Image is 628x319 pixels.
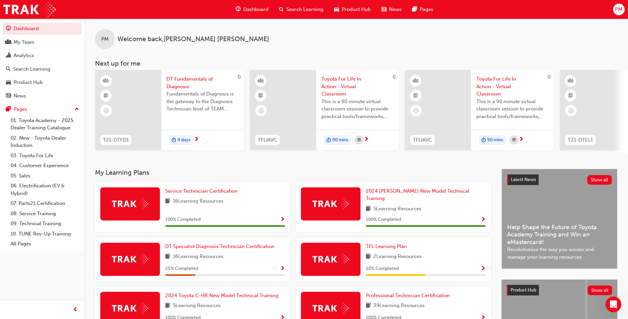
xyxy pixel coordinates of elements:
button: Pages [3,103,82,115]
span: 2024 Toyota C-HR New Model Technical Training [165,292,278,298]
a: 01. Toyota Academy - 2025 Dealer Training Catalogue [8,115,82,133]
a: 02. New - Toyota Dealer Induction [8,133,82,151]
span: Product Hub [510,287,536,293]
span: Show Progress [481,217,486,223]
span: Revolutionise the way you access and manage your learning resources. [507,246,612,261]
span: 25 % Completed [165,265,198,273]
span: 2024 [PERSON_NAME] New Model Technical Training [366,188,469,202]
span: Help Shape the Future of Toyota Academy Training and Win an eMastercard! [507,223,612,246]
img: Trak [112,199,148,209]
span: T21-DTFD1 [103,136,129,144]
a: 03. Toyota For Life [8,151,82,161]
a: Search Learning [3,63,82,75]
a: 06. Electrification (EV & Hybrid) [8,181,82,198]
span: PM [615,6,622,13]
span: Fundamentals of Diagnosis is the gateway to the Diagnosis Technician level of TEAM Training and s... [167,90,239,113]
span: learningResourceType_INSTRUCTOR_LED-icon [568,77,573,85]
span: PM [101,35,109,43]
span: 4 days [177,136,190,144]
div: Analytics [14,52,34,59]
a: Service Technician Certification [165,187,240,195]
span: next-icon [194,137,199,143]
span: 90 mins [487,136,503,144]
span: DT Specialist Diagnosis Technician Certification [165,243,274,249]
span: 0 [548,74,551,80]
a: 0T21-DTFD1DT Fundamentals of DiagnosisFundamentals of Diagnosis is the gateway to the Diagnosis T... [95,70,244,150]
a: Dashboard [3,23,82,35]
button: Show all [588,286,612,295]
a: Latest NewsShow all [507,174,612,185]
a: guage-iconDashboard [230,3,274,16]
a: 2024 [PERSON_NAME] New Model Technical Training [366,187,486,202]
span: news-icon [6,93,11,99]
span: duration-icon [481,136,486,145]
a: Analytics [3,49,82,62]
span: DT Fundamentals of Diagnosis [167,75,239,90]
button: PM [613,4,625,15]
h3: Next up for me [84,60,628,67]
a: DT Specialist Diagnosis Technician Certification [165,243,277,250]
a: 07. Parts21 Certification [8,198,82,209]
button: Show all [587,175,612,185]
a: 0TFLIAVCToyota For Life In Action - Virtual ClassroomThis is a 90 minute virtual classroom sessio... [405,70,554,150]
span: book-icon [366,302,371,310]
img: Trak [313,199,349,209]
span: learningResourceType_INSTRUCTOR_LED-icon [413,77,418,85]
span: guage-icon [6,26,11,32]
span: news-icon [381,5,386,14]
span: TFL Learning Plan [366,243,407,249]
a: Latest NewsShow allHelp Shape the Future of Toyota Academy Training and Win an eMastercard!Revolu... [502,169,617,269]
a: Product HubShow all [507,285,612,295]
a: All Pages [8,239,82,249]
span: 5 Learning Resources [373,205,421,213]
span: people-icon [6,39,11,45]
span: booktick-icon [413,92,418,100]
span: 2 Learning Resources [373,253,422,261]
a: My Team [3,36,82,48]
span: Toyota For Life In Action - Virtual Classroom [476,75,549,98]
div: Search Learning [13,65,50,73]
span: Latest News [511,177,536,182]
a: Product Hub [3,76,82,89]
span: 39 Learning Resources [373,302,425,310]
span: 16 Learning Resources [173,253,223,261]
span: search-icon [6,66,11,72]
span: Show Progress [280,266,285,272]
span: 100 % Completed [366,216,401,223]
span: Service Technician Certification [165,188,238,194]
span: pages-icon [412,5,417,14]
a: 0TFLIAVCToyota For Life In Action - Virtual ClassroomThis is a 90 minute virtual classroom sessio... [250,70,399,150]
span: next-icon [364,137,369,143]
span: next-icon [519,137,524,143]
span: Show Progress [280,217,285,223]
span: learningRecordVerb_NONE-icon [258,108,264,114]
span: search-icon [279,5,284,14]
span: duration-icon [171,136,176,145]
span: Professional Technician Certification [366,292,450,298]
span: Welcome back , [PERSON_NAME] [PERSON_NAME] [118,35,269,43]
a: news-iconNews [376,3,407,16]
a: Trak [3,2,56,17]
a: News [3,90,82,102]
span: 0 [393,74,396,80]
div: Product Hub [14,79,43,86]
a: TFL Learning Plan [366,243,410,250]
span: car-icon [334,5,339,14]
span: book-icon [165,197,170,206]
span: prev-icon [73,306,78,314]
button: Show Progress [280,216,285,224]
span: TFLIAVC [258,136,277,144]
img: Trak [112,303,148,313]
span: Pages [420,6,433,13]
a: 2024 Toyota C-HR New Model Technical Training [165,292,281,299]
span: Product Hub [342,6,371,13]
span: booktick-icon [259,92,263,100]
span: up-icon [74,105,79,114]
span: 16 Learning Resources [173,197,223,206]
span: 90 mins [332,136,348,144]
span: learningRecordVerb_NONE-icon [413,108,419,114]
img: Trak [313,303,349,313]
span: 50 % Completed [366,265,399,273]
a: 09. Technical Training [8,219,82,229]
